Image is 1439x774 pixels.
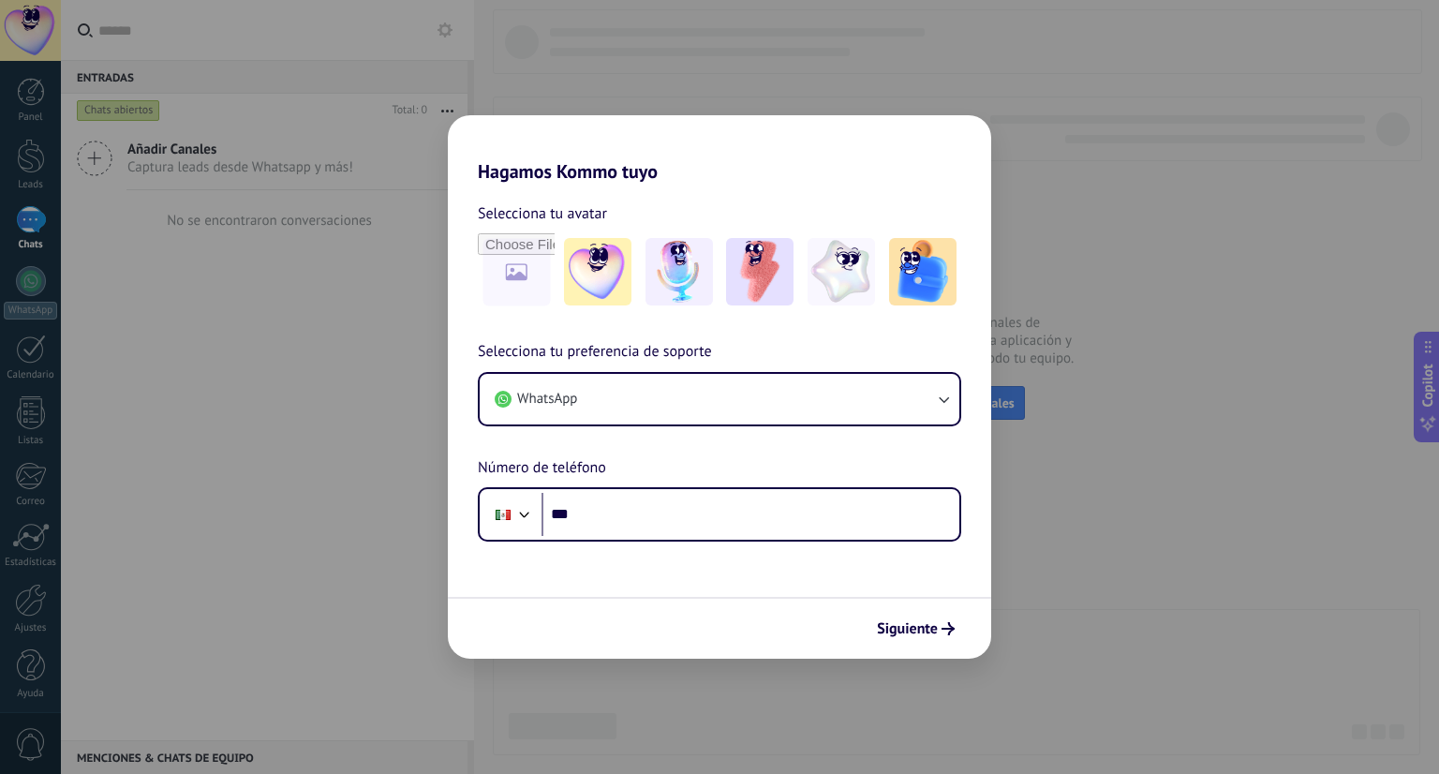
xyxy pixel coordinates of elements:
[564,238,631,305] img: -1.jpeg
[726,238,794,305] img: -3.jpeg
[877,622,938,635] span: Siguiente
[478,201,607,226] span: Selecciona tu avatar
[478,456,606,481] span: Número de teléfono
[480,374,959,424] button: WhatsApp
[485,495,521,534] div: Mexico: + 52
[478,340,712,365] span: Selecciona tu preferencia de soporte
[645,238,713,305] img: -2.jpeg
[808,238,875,305] img: -4.jpeg
[448,115,991,183] h2: Hagamos Kommo tuyo
[517,390,577,409] span: WhatsApp
[889,238,957,305] img: -5.jpeg
[868,613,963,645] button: Siguiente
